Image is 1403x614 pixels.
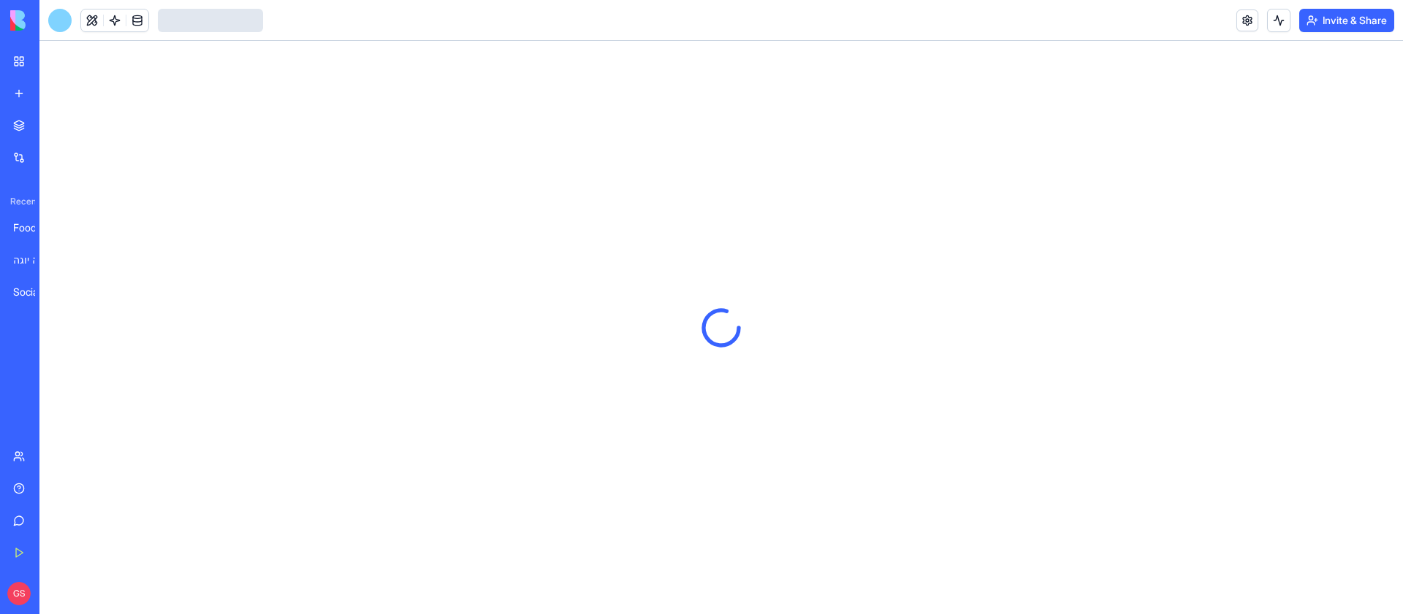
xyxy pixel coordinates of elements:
[4,213,63,242] a: Food Basket Distribution System
[1299,9,1394,32] button: Invite & Share
[13,253,54,267] div: אננדה יוגה [GEOGRAPHIC_DATA]
[4,277,63,307] a: Social Media Command Center
[4,196,35,207] span: Recent
[7,582,31,605] span: GS
[4,245,63,275] a: אננדה יוגה [GEOGRAPHIC_DATA]
[13,220,54,235] div: Food Basket Distribution System
[10,10,101,31] img: logo
[13,285,54,299] div: Social Media Command Center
